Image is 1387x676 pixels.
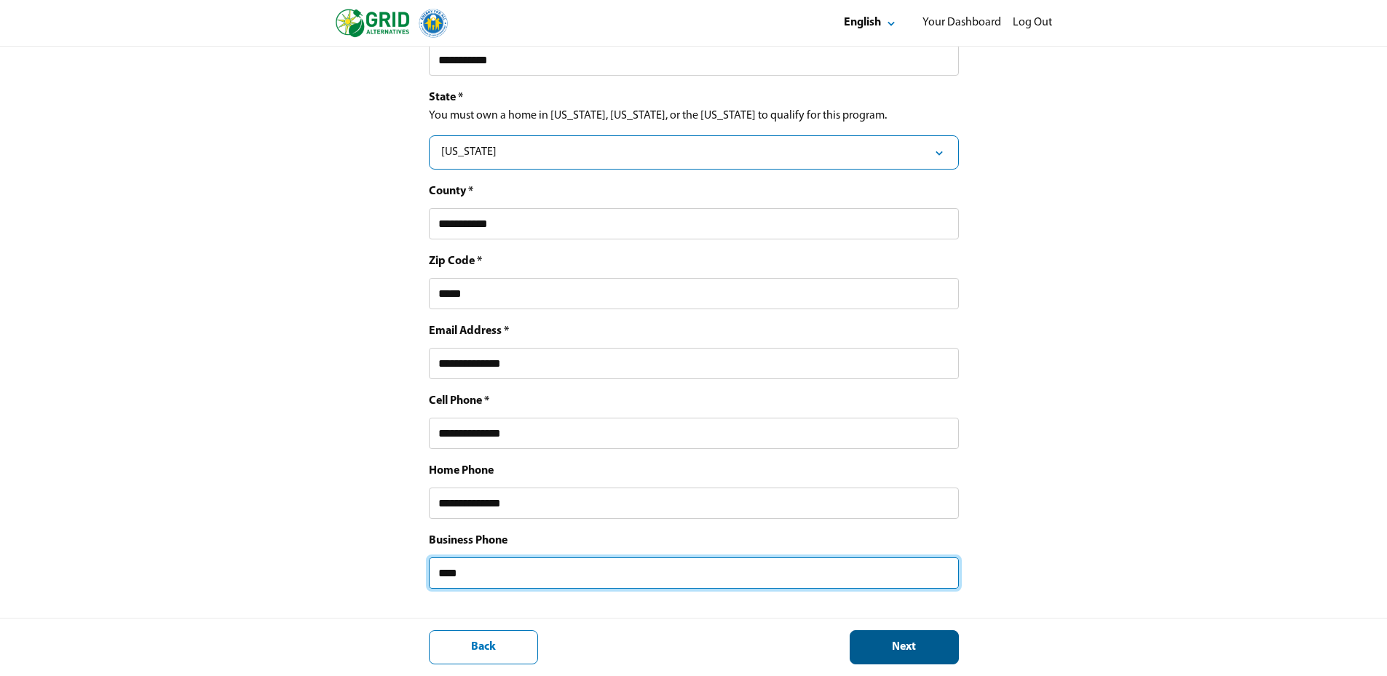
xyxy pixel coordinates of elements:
[429,90,463,106] div: State *
[429,630,538,664] button: Back
[429,108,887,124] div: You must own a home in [US_STATE], [US_STATE], or the [US_STATE] to qualify for this program.
[922,15,1001,31] div: Your Dashboard
[850,630,959,664] button: Next
[441,640,526,655] div: Back
[1013,15,1052,31] div: Log Out
[441,145,497,160] div: [US_STATE]
[336,9,448,38] img: logo
[862,640,947,655] div: Next
[429,464,494,479] div: Home Phone
[429,394,489,409] div: Cell Phone *
[831,6,911,40] button: Select
[844,15,881,31] div: English
[429,533,507,549] div: Business Phone
[429,184,473,199] div: County *
[429,135,959,170] button: Select
[429,324,509,339] div: Email Address *
[429,254,482,269] div: Zip Code *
